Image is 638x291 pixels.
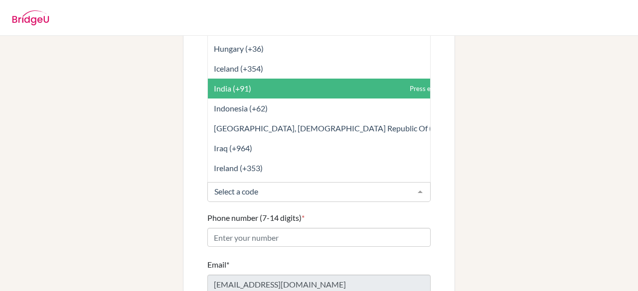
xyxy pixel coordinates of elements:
span: Iraq (+964) [214,143,252,153]
input: Enter your number [207,228,431,247]
img: BridgeU logo [12,10,49,25]
span: Hungary (+36) [214,44,264,53]
span: [GEOGRAPHIC_DATA], [DEMOGRAPHIC_DATA] Republic Of (+98) [214,123,448,133]
label: Phone number (7-14 digits) [207,212,305,224]
span: Iceland (+354) [214,64,263,73]
label: Email* [207,259,229,271]
span: India (+91) [214,84,251,93]
input: Select a code [212,187,410,196]
span: Indonesia (+62) [214,103,268,113]
span: Ireland (+353) [214,163,263,173]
